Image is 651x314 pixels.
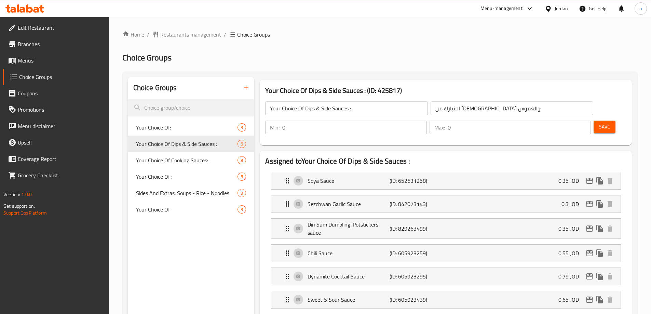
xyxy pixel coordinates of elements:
li: Expand [265,192,626,216]
button: duplicate [595,199,605,209]
p: (ID: 842073143) [390,200,444,208]
p: Min: [270,123,280,132]
p: 0.3 JOD [561,200,584,208]
a: Home [122,30,144,39]
a: Promotions [3,101,109,118]
span: o [639,5,642,12]
li: Expand [265,242,626,265]
p: (ID: 605923295) [390,272,444,281]
div: Expand [271,245,621,262]
a: Edit Restaurant [3,19,109,36]
li: Expand [265,169,626,192]
h2: Choice Groups [133,83,177,93]
button: duplicate [595,223,605,234]
button: duplicate [595,295,605,305]
p: (ID: 829263499) [390,224,444,233]
a: Coupons [3,85,109,101]
span: 5 [238,174,246,180]
a: Branches [3,36,109,52]
a: Restaurants management [152,30,221,39]
button: duplicate [595,248,605,258]
span: Your Choice Of : [136,173,238,181]
span: 8 [238,157,246,164]
span: Sides And Extras: Soups - Rice - Noodles [136,189,238,197]
span: Choice Groups [19,73,103,81]
button: edit [584,248,595,258]
a: Coverage Report [3,151,109,167]
span: Your Choice Of Cooking Sauces: [136,156,238,164]
li: Expand [265,288,626,311]
button: delete [605,295,615,305]
div: Jordan [555,5,568,12]
p: Chili Sauce [308,249,389,257]
h2: Assigned to Your Choice Of Dips & Side Sauces : [265,156,626,166]
p: 0.65 JOD [558,296,584,304]
p: 0.35 JOD [558,224,584,233]
button: delete [605,248,615,258]
button: edit [584,223,595,234]
input: search [128,99,255,117]
a: Menus [3,52,109,69]
span: Get support on: [3,202,35,210]
span: 9 [238,190,246,196]
div: Choices [238,173,246,181]
a: Menu disclaimer [3,118,109,134]
span: 1.0.0 [21,190,32,199]
span: Edit Restaurant [18,24,103,32]
p: Soya Sauce [308,177,389,185]
button: delete [605,223,615,234]
p: (ID: 652631258) [390,177,444,185]
span: Coupons [18,89,103,97]
p: Dynamite Cocktail Sauce [308,272,389,281]
nav: breadcrumb [122,30,637,39]
span: Restaurants management [160,30,221,39]
button: delete [605,176,615,186]
span: 3 [238,206,246,213]
button: edit [584,176,595,186]
button: duplicate [595,176,605,186]
div: Expand [271,195,621,213]
span: Menu disclaimer [18,122,103,130]
div: Choices [238,205,246,214]
span: Grocery Checklist [18,171,103,179]
p: DimSum Dumpling-Potstickers sauce [308,220,389,237]
span: 6 [238,141,246,147]
li: / [224,30,226,39]
span: 3 [238,124,246,131]
a: Grocery Checklist [3,167,109,183]
button: edit [584,295,595,305]
span: Your Choice Of Dips & Side Sauces : [136,140,238,148]
button: edit [584,199,595,209]
p: 0.55 JOD [558,249,584,257]
div: Your Choice Of:3 [128,119,255,136]
div: Expand [271,268,621,285]
a: Support.OpsPlatform [3,208,47,217]
p: 0.35 JOD [558,177,584,185]
span: Choice Groups [237,30,270,39]
button: duplicate [595,271,605,282]
span: Your Choice Of [136,205,238,214]
button: Save [594,121,615,133]
li: Expand [265,216,626,242]
span: Save [599,123,610,131]
span: Menus [18,56,103,65]
p: Sweet & Sour Sauce [308,296,389,304]
span: Coverage Report [18,155,103,163]
span: Your Choice Of: [136,123,238,132]
p: Max: [434,123,445,132]
div: Expand [271,291,621,308]
p: (ID: 605923439) [390,296,444,304]
div: Choices [238,189,246,197]
div: Choices [238,156,246,164]
button: delete [605,271,615,282]
span: Choice Groups [122,50,172,65]
h3: Your Choice Of Dips & Side Sauces : (ID: 425817) [265,85,626,96]
p: Sezchwan Garlic Sauce [308,200,389,208]
div: Your Choice Of Cooking Sauces:8 [128,152,255,168]
div: Your Choice Of :5 [128,168,255,185]
div: Expand [271,219,621,238]
span: Version: [3,190,20,199]
div: Expand [271,172,621,189]
p: 0.79 JOD [558,272,584,281]
li: Expand [265,265,626,288]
